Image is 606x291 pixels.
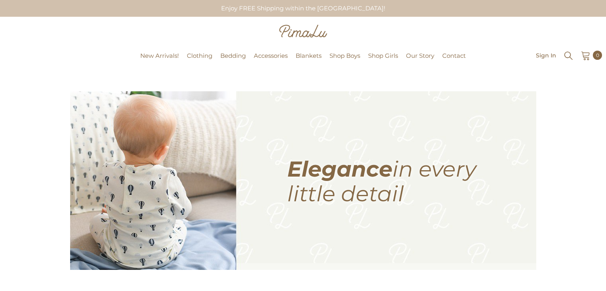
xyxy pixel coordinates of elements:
[216,51,250,71] a: Bedding
[183,51,216,71] a: Clothing
[136,51,183,71] a: New Arrivals!
[214,1,392,16] div: Enjoy FREE Shipping within the [GEOGRAPHIC_DATA]!
[536,53,556,58] span: Sign In
[292,51,326,71] a: Blankets
[287,157,526,206] h3: Elegance
[187,52,212,59] span: Clothing
[329,52,360,59] span: Shop Boys
[250,51,292,71] a: Accessories
[220,52,246,59] span: Bedding
[4,53,29,59] a: Pimalu
[287,156,476,207] span: in every little detail
[279,25,327,37] img: Pimalu
[563,50,574,61] summary: Search
[296,52,322,59] span: Blankets
[536,52,556,58] a: Sign In
[438,51,470,71] a: Contact
[442,52,466,59] span: Contact
[596,51,599,60] span: 0
[140,52,179,59] span: New Arrivals!
[326,51,364,71] a: Shop Boys
[254,52,288,59] span: Accessories
[364,51,402,71] a: Shop Girls
[406,52,434,59] span: Our Story
[402,51,438,71] a: Our Story
[368,52,398,59] span: Shop Girls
